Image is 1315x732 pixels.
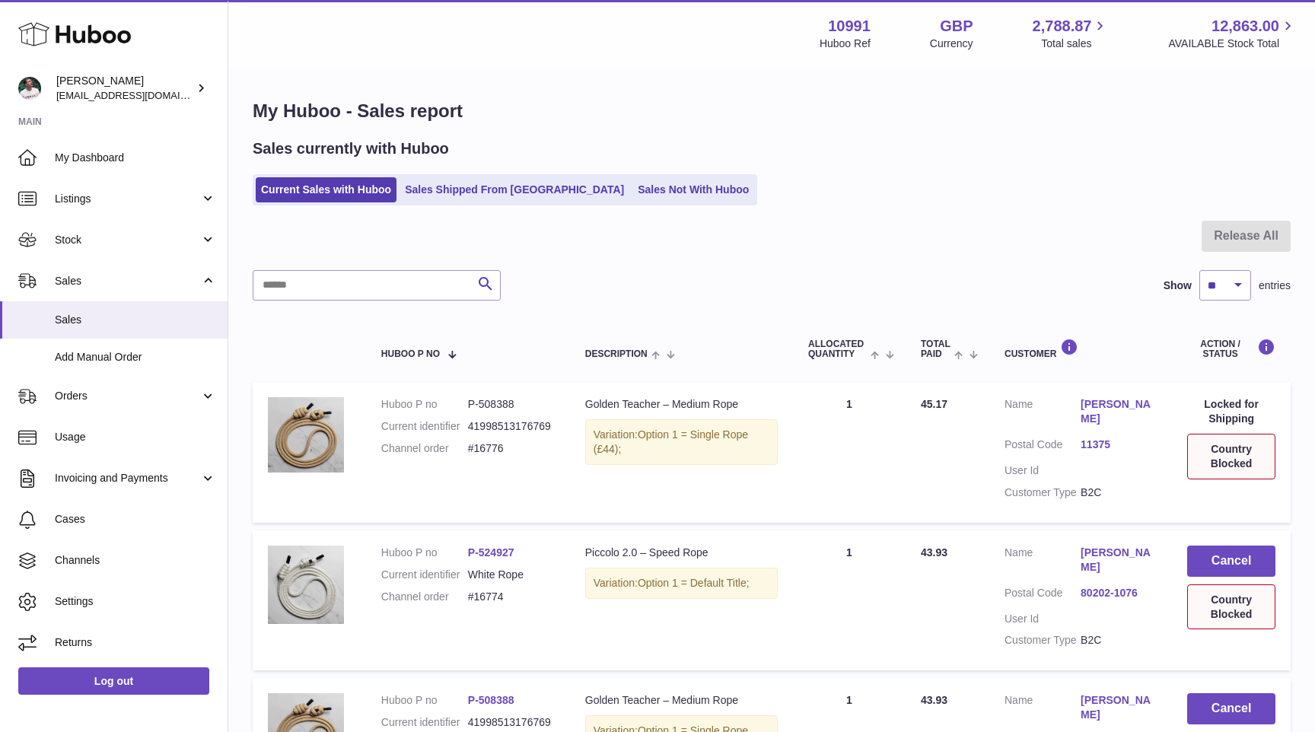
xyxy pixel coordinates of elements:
[55,594,216,609] span: Settings
[930,37,973,51] div: Currency
[55,471,200,485] span: Invoicing and Payments
[381,397,468,412] dt: Huboo P no
[468,441,555,456] dd: #16776
[253,99,1291,123] h1: My Huboo - Sales report
[381,568,468,582] dt: Current identifier
[55,274,200,288] span: Sales
[585,546,778,560] div: Piccolo 2.0 – Speed Rope
[268,546,344,624] img: 109911711102215.png
[1033,16,1110,51] a: 2,788.87 Total sales
[468,419,555,434] dd: 41998513176769
[56,89,224,101] span: [EMAIL_ADDRESS][DOMAIN_NAME]
[1187,693,1275,724] button: Cancel
[55,635,216,650] span: Returns
[18,667,209,695] a: Log out
[820,37,871,51] div: Huboo Ref
[585,568,778,599] div: Variation:
[1081,397,1157,426] a: [PERSON_NAME]
[1041,37,1109,51] span: Total sales
[55,313,216,327] span: Sales
[828,16,871,37] strong: 10991
[921,694,947,706] span: 43.93
[468,590,555,604] dd: #16774
[253,138,449,159] h2: Sales currently with Huboo
[268,397,344,473] img: 109911711102352.png
[381,590,468,604] dt: Channel order
[381,546,468,560] dt: Huboo P no
[55,151,216,165] span: My Dashboard
[381,419,468,434] dt: Current identifier
[1005,339,1157,359] div: Customer
[1187,434,1275,479] div: Country Blocked
[55,389,200,403] span: Orders
[1187,339,1275,359] div: Action / Status
[1005,438,1081,456] dt: Postal Code
[55,512,216,527] span: Cases
[940,16,973,37] strong: GBP
[18,77,41,100] img: timshieff@gmail.com
[594,428,748,455] span: Option 1 = Single Rope (£44);
[381,693,468,708] dt: Huboo P no
[1081,693,1157,722] a: [PERSON_NAME]
[638,577,750,589] span: Option 1 = Default Title;
[468,397,555,412] dd: P-508388
[921,398,947,410] span: 45.17
[1005,633,1081,648] dt: Customer Type
[468,568,555,582] dd: White Rope
[1005,546,1081,578] dt: Name
[1005,612,1081,626] dt: User Id
[468,694,514,706] a: P-508388
[921,339,950,359] span: Total paid
[1259,278,1291,293] span: entries
[1212,16,1279,37] span: 12,863.00
[1164,278,1192,293] label: Show
[256,177,396,202] a: Current Sales with Huboo
[1005,586,1081,604] dt: Postal Code
[1005,463,1081,478] dt: User Id
[1005,397,1081,430] dt: Name
[1187,546,1275,577] button: Cancel
[1081,633,1157,648] dd: B2C
[585,349,648,359] span: Description
[1081,546,1157,574] a: [PERSON_NAME]
[793,382,906,522] td: 1
[585,693,778,708] div: Golden Teacher – Medium Rope
[921,546,947,559] span: 43.93
[1081,485,1157,500] dd: B2C
[55,192,200,206] span: Listings
[56,74,193,103] div: [PERSON_NAME]
[55,430,216,444] span: Usage
[1187,397,1275,426] div: Locked for Shipping
[1005,693,1081,726] dt: Name
[381,715,468,730] dt: Current identifier
[585,419,778,465] div: Variation:
[585,397,778,412] div: Golden Teacher – Medium Rope
[1081,586,1157,600] a: 80202-1076
[400,177,629,202] a: Sales Shipped From [GEOGRAPHIC_DATA]
[1187,584,1275,630] div: Country Blocked
[381,441,468,456] dt: Channel order
[1168,16,1297,51] a: 12,863.00 AVAILABLE Stock Total
[55,350,216,364] span: Add Manual Order
[1168,37,1297,51] span: AVAILABLE Stock Total
[468,546,514,559] a: P-524927
[1033,16,1092,37] span: 2,788.87
[468,715,555,730] dd: 41998513176769
[55,553,216,568] span: Channels
[1081,438,1157,452] a: 11375
[55,233,200,247] span: Stock
[793,530,906,670] td: 1
[632,177,754,202] a: Sales Not With Huboo
[381,349,440,359] span: Huboo P no
[1005,485,1081,500] dt: Customer Type
[808,339,867,359] span: ALLOCATED Quantity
